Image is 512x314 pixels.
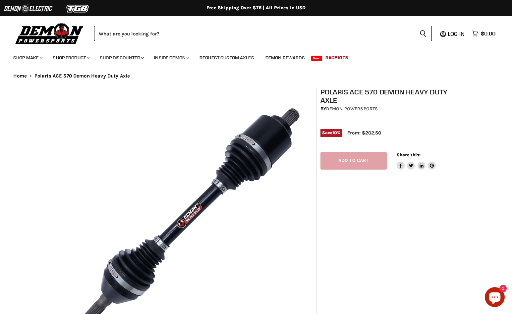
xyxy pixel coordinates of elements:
img: TGB Logo 2 [53,2,103,15]
a: Home [13,73,27,79]
span: Share this: [397,152,421,157]
span: Log in [448,30,465,37]
img: Demon Powersports [13,22,86,45]
a: Shop Product [48,51,93,65]
span: Polaris ACE 570 Demon Heavy Duty Axle [34,73,130,79]
input: Search [94,26,414,41]
a: $0.00 [469,29,499,38]
img: Demon Electric Logo 2 [3,2,53,15]
a: Demon Powersports [326,106,378,112]
h1: Polaris ACE 570 Demon Heavy Duty Axle [320,88,466,104]
span: Save % [320,129,342,136]
span: 10 [332,130,337,135]
aside: Share this: [397,152,436,170]
a: Demon Rewards [260,51,310,65]
a: Shop Discounted [95,51,148,65]
button: Search [414,26,432,41]
a: Race Kits [320,51,353,65]
a: Inside Demon [149,51,193,65]
a: Shop Make [8,51,46,65]
form: Product [94,26,432,41]
ul: Main menu [8,48,494,65]
inbox-online-store-chat: Shopify online store chat [483,287,507,309]
a: Request Custom Axles [195,51,259,65]
span: $0.00 [481,30,495,37]
span: New! [311,56,322,61]
div: by [320,105,466,113]
span: From: $202.50 [347,130,381,136]
a: Log in [445,31,469,37]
